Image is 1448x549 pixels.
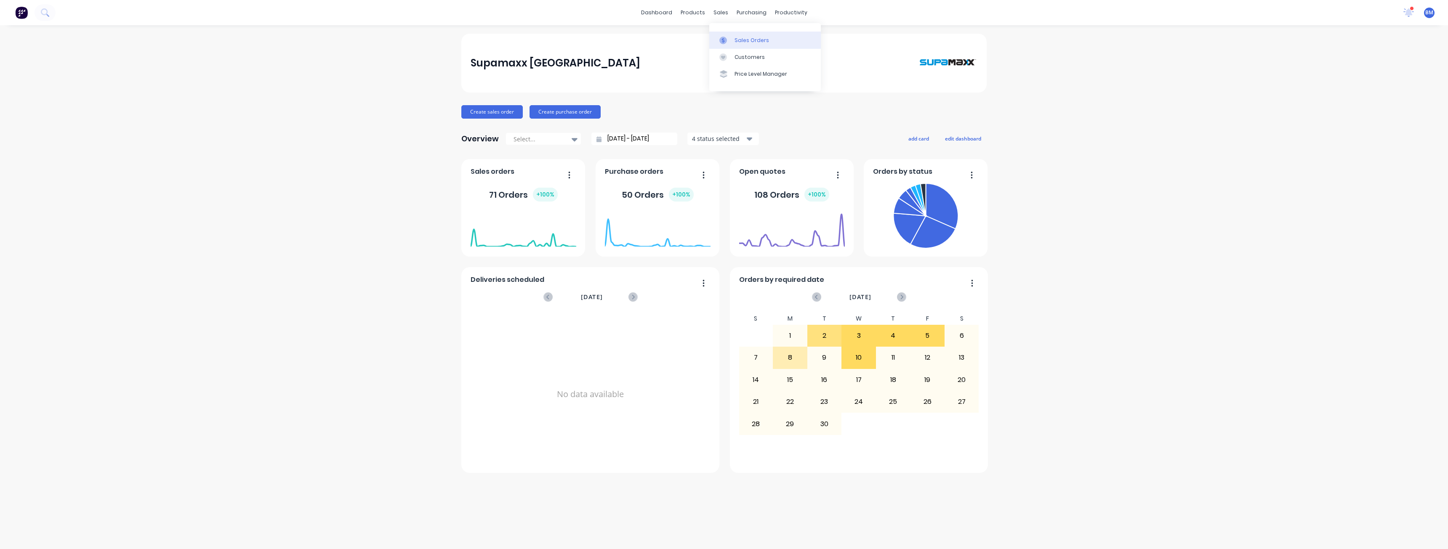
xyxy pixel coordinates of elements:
[804,188,829,202] div: + 100 %
[692,134,745,143] div: 4 status selected
[739,391,773,412] div: 21
[461,105,523,119] button: Create sales order
[754,188,829,202] div: 108 Orders
[773,369,807,390] div: 15
[808,369,841,390] div: 16
[910,347,944,368] div: 12
[945,369,979,390] div: 20
[489,188,558,202] div: 71 Orders
[808,325,841,346] div: 2
[808,391,841,412] div: 23
[533,188,558,202] div: + 100 %
[773,313,807,325] div: M
[471,55,640,72] div: Supamaxx [GEOGRAPHIC_DATA]
[842,347,876,368] div: 10
[945,325,979,346] div: 6
[739,275,824,285] span: Orders by required date
[842,369,876,390] div: 17
[945,313,979,325] div: S
[842,391,876,412] div: 24
[773,413,807,434] div: 29
[918,42,977,84] img: Supamaxx Australia
[461,130,499,147] div: Overview
[849,292,871,302] span: [DATE]
[709,6,732,19] div: sales
[876,369,910,390] div: 18
[471,167,514,177] span: Sales orders
[739,167,785,177] span: Open quotes
[732,6,771,19] div: purchasing
[739,313,773,325] div: S
[676,6,709,19] div: products
[903,133,934,144] button: add card
[876,391,910,412] div: 25
[910,313,945,325] div: F
[581,292,603,302] span: [DATE]
[807,313,842,325] div: T
[15,6,28,19] img: Factory
[940,133,987,144] button: edit dashboard
[876,325,910,346] div: 4
[945,347,979,368] div: 13
[771,6,812,19] div: productivity
[842,325,876,346] div: 3
[739,413,773,434] div: 28
[773,325,807,346] div: 1
[622,188,694,202] div: 50 Orders
[709,49,821,66] a: Customers
[808,413,841,434] div: 30
[773,347,807,368] div: 8
[841,313,876,325] div: W
[945,391,979,412] div: 27
[876,347,910,368] div: 11
[873,167,932,177] span: Orders by status
[910,369,944,390] div: 19
[687,133,759,145] button: 4 status selected
[709,66,821,82] a: Price Level Manager
[637,6,676,19] a: dashboard
[739,369,773,390] div: 14
[735,70,787,78] div: Price Level Manager
[709,32,821,48] a: Sales Orders
[471,313,711,476] div: No data available
[910,391,944,412] div: 26
[1425,9,1433,16] span: BM
[739,347,773,368] div: 7
[808,347,841,368] div: 9
[669,188,694,202] div: + 100 %
[605,167,663,177] span: Purchase orders
[876,313,910,325] div: T
[910,325,944,346] div: 5
[735,53,765,61] div: Customers
[773,391,807,412] div: 22
[530,105,601,119] button: Create purchase order
[735,37,769,44] div: Sales Orders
